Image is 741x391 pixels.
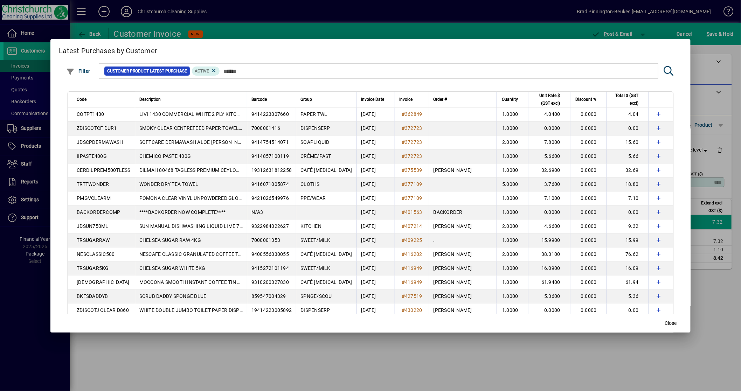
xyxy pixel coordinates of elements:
span: 372723 [405,153,422,159]
span: # [402,209,405,215]
td: 0.0000 [528,121,570,135]
span: Order # [434,96,447,103]
td: [DATE] [356,205,395,219]
a: #430220 [399,306,425,314]
span: TRSUGARRAW [77,237,110,243]
td: 61.94 [607,275,649,289]
td: 0.0000 [570,177,607,191]
span: IIPASTE400G [77,153,107,159]
td: 18.80 [607,177,649,191]
span: Code [77,96,86,103]
span: # [402,139,405,145]
td: 4.6600 [528,219,570,233]
td: [DATE] [356,177,395,191]
td: [DATE] [356,149,395,163]
td: 1.0000 [496,149,528,163]
td: [DATE] [356,121,395,135]
div: Invoice [399,96,425,103]
span: Total $ (GST excl) [611,92,639,107]
a: #427519 [399,292,425,300]
span: PMGVCLEARM [77,195,111,201]
td: 5.0000 [496,177,528,191]
td: [DATE] [356,261,395,275]
span: # [402,251,405,257]
td: 1.0000 [496,121,528,135]
td: 9.32 [607,219,649,233]
td: 0.0000 [570,163,607,177]
span: MOCCONA SMOOTH INSTANT COFFEE TIN 500G [139,279,250,285]
td: [PERSON_NAME] [429,303,496,317]
td: 1.0000 [496,233,528,247]
span: # [402,153,405,159]
td: 0.0000 [570,121,607,135]
span: Invoice Date [361,96,384,103]
span: 407214 [405,223,422,229]
span: 377109 [405,195,422,201]
td: 4.0400 [528,107,570,121]
span: 859547004329 [251,293,286,299]
td: 1.0000 [496,205,528,219]
span: Filter [66,68,90,74]
td: 0.00 [607,205,649,219]
span: Invoice [399,96,413,103]
span: # [402,167,405,173]
td: [PERSON_NAME] [429,219,496,233]
span: 401563 [405,209,422,215]
td: 0.0000 [570,107,607,121]
span: BKFSDADDYB [77,293,108,299]
span: SOFTCARE DERMAWASH ALOE [PERSON_NAME] HAND CARE PUMP 500ML (MPI C56) [139,139,334,145]
td: 0.0000 [570,261,607,275]
td: 2.0000 [496,135,528,149]
span: 9414754514071 [251,139,289,145]
span: # [402,181,405,187]
a: #372723 [399,124,425,132]
span: SMOKY CLEAR CENTREFEED PAPER TOWEL DISPENSER FOL - DUR1 (PT:701R(7474), 703R(3456), [139,125,361,131]
td: 2.0000 [496,219,528,233]
td: 76.62 [607,247,649,261]
td: 1.0000 [496,163,528,177]
td: 1.0000 [496,303,528,317]
div: Barcode [251,96,292,103]
td: [DATE] [356,135,395,149]
td: 0.0000 [570,289,607,303]
div: Group [300,96,352,103]
span: SCRUB DADDY SPONGE BLUE [139,293,207,299]
span: LIVI 1430 COMMERCIAL WHITE 2 PLY KITCHEN PAPER TOWEL 2S [139,111,288,117]
span: ZDISCOTCF DUR1 [77,125,117,131]
td: 32.6900 [528,163,570,177]
div: Total $ (GST excl) [611,92,645,107]
a: #375539 [399,166,425,174]
span: SWEET/MILK [300,265,331,271]
span: CHEMICO PASTE 400G [139,153,191,159]
td: 5.36 [607,289,649,303]
td: [DATE] [356,233,395,247]
div: Code [77,96,131,103]
span: SOAPLIQUID [300,139,330,145]
a: #409225 [399,236,425,244]
span: WONDER DRY TEA TOWEL [139,181,199,187]
td: [DATE] [356,107,395,121]
td: . [429,233,496,247]
td: [DATE] [356,163,395,177]
span: CAFÉ [MEDICAL_DATA] [300,279,352,285]
td: 0.0000 [528,303,570,317]
a: #372723 [399,152,425,160]
span: 9400556030055 [251,251,289,257]
td: 0.0000 [570,247,607,261]
td: 4.04 [607,107,649,121]
span: JDSUN750ML [77,223,109,229]
span: Discount % [576,96,597,103]
span: 362849 [405,111,422,117]
span: POMONA CLEAR VINYL UNPOWDERED GLOVES MEDIUM 100S [139,195,281,201]
span: PAPER TWL [300,111,327,117]
td: [PERSON_NAME] [429,163,496,177]
td: 0.0000 [570,303,607,317]
td: 1.0000 [496,261,528,275]
button: Close [660,317,682,330]
div: Order # [434,96,492,103]
span: 430220 [405,307,422,313]
span: JDSCPDERMAWASH [77,139,123,145]
td: 0.00 [607,121,649,135]
td: 15.9900 [528,233,570,247]
a: #362849 [399,110,425,118]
